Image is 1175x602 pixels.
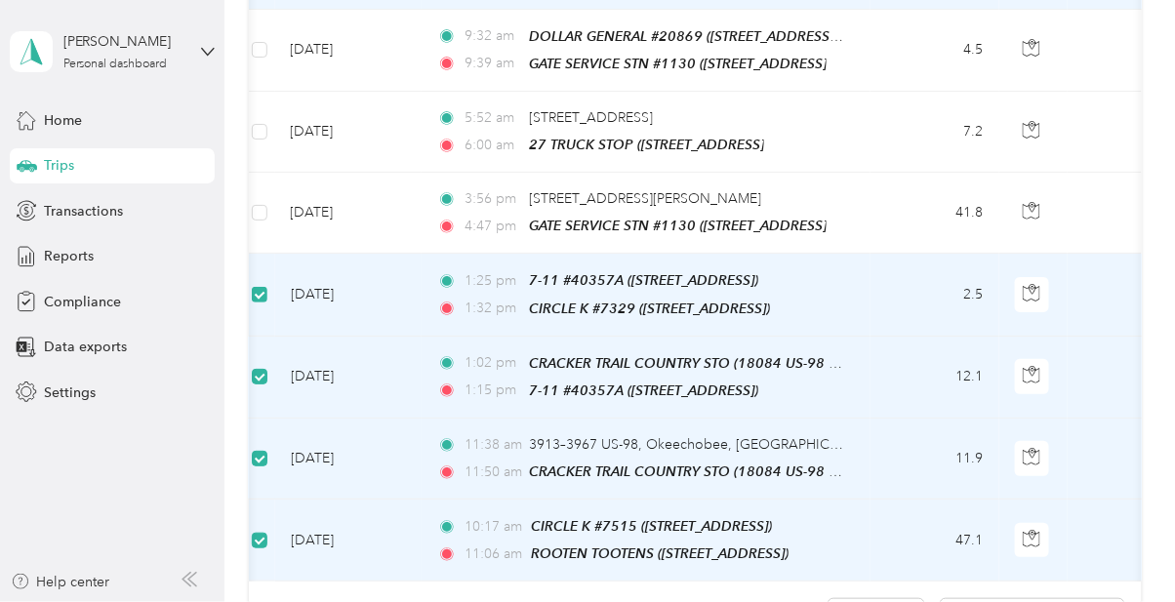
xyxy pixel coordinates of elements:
span: 7-11 #40357A ([STREET_ADDRESS]) [529,272,758,288]
span: [STREET_ADDRESS][PERSON_NAME] [529,190,761,207]
div: [PERSON_NAME] [63,31,185,52]
td: [DATE] [275,419,422,500]
td: 11.9 [871,419,999,500]
span: 9:32 am [465,25,520,47]
td: [DATE] [275,173,422,254]
td: [DATE] [275,254,422,336]
span: GATE SERVICE STN #1130 ([STREET_ADDRESS] [529,56,827,71]
span: Reports [44,246,94,266]
span: GATE SERVICE STN #1130 ([STREET_ADDRESS] [529,218,827,233]
span: CIRCLE K #7329 ([STREET_ADDRESS]) [529,301,770,316]
td: 7.2 [871,92,999,173]
td: 41.8 [871,173,999,254]
iframe: Everlance-gr Chat Button Frame [1066,493,1175,602]
span: ROOTEN TOOTENS ([STREET_ADDRESS]) [531,545,789,561]
span: Compliance [44,292,121,312]
span: Settings [44,382,96,403]
span: 9:39 am [465,53,520,74]
td: 47.1 [871,500,999,582]
span: 11:06 am [465,543,522,565]
td: 4.5 [871,10,999,92]
td: [DATE] [275,10,422,92]
span: DOLLAR GENERAL #20869 ([STREET_ADDRESS][PERSON_NAME]) [529,28,948,45]
td: [DATE] [275,500,422,582]
span: 1:32 pm [465,298,520,319]
span: [STREET_ADDRESS] [529,109,653,126]
span: 1:15 pm [465,380,520,401]
span: Data exports [44,337,127,357]
span: 11:38 am [465,434,520,456]
span: 3913–3967 US-98, Okeechobee, [GEOGRAPHIC_DATA] [529,436,876,453]
span: Home [44,110,82,131]
div: Personal dashboard [63,59,168,70]
span: Trips [44,155,74,176]
span: 4:47 pm [465,216,520,237]
span: CRACKER TRAIL COUNTRY STO (18084 US-98 N, OKEECHOBEE, [GEOGRAPHIC_DATA]) [529,355,1087,372]
td: 12.1 [871,337,999,419]
span: CIRCLE K #7515 ([STREET_ADDRESS]) [531,518,772,534]
td: 2.5 [871,254,999,336]
span: 3:56 pm [465,188,520,210]
span: Transactions [44,201,123,221]
span: CRACKER TRAIL COUNTRY STO (18084 US-98 N, OKEECHOBEE, [GEOGRAPHIC_DATA]) [529,463,1087,480]
button: Help center [11,572,110,592]
span: 27 TRUCK STOP ([STREET_ADDRESS] [529,137,764,152]
td: [DATE] [275,337,422,419]
span: 1:02 pm [465,352,520,374]
span: 1:25 pm [465,270,520,292]
span: 6:00 am [465,135,520,156]
span: 7-11 #40357A ([STREET_ADDRESS]) [529,382,758,398]
td: [DATE] [275,92,422,173]
span: 10:17 am [465,516,522,538]
span: 11:50 am [465,462,520,483]
span: 5:52 am [465,107,520,129]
